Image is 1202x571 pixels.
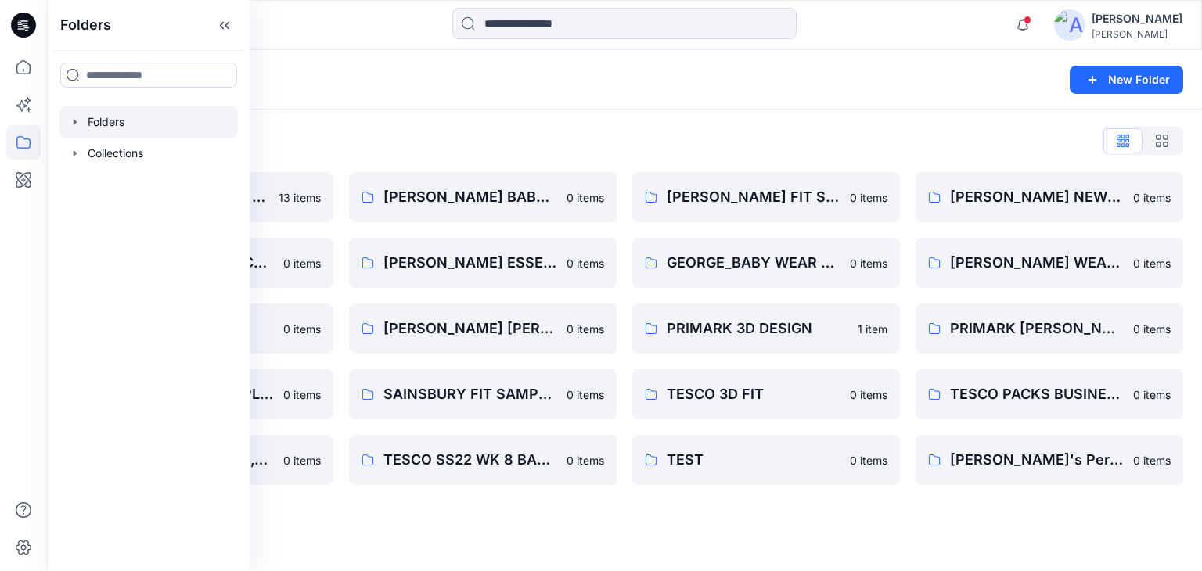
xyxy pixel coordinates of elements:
[950,383,1124,405] p: TESCO PACKS BUSINESS
[667,318,848,339] p: PRIMARK 3D DESIGN
[1133,189,1171,206] p: 0 items
[632,238,900,288] a: GEORGE_BABY WEAR BOYS0 items
[667,383,840,405] p: TESCO 3D FIT
[916,369,1183,419] a: TESCO PACKS BUSINESS0 items
[1092,28,1182,40] div: [PERSON_NAME]
[383,383,557,405] p: SAINSBURY FIT SAMPLES
[916,435,1183,485] a: [PERSON_NAME]'s Personal Zone0 items
[279,189,321,206] p: 13 items
[1070,66,1183,94] button: New Folder
[916,303,1183,354] a: PRIMARK [PERSON_NAME]0 items
[950,318,1124,339] p: PRIMARK [PERSON_NAME]
[383,186,557,208] p: [PERSON_NAME] BABY WEAR GIRLS & UNISEX CONSTRCTION CHANGE
[567,452,604,469] p: 0 items
[632,172,900,222] a: [PERSON_NAME] FIT SAMPLES0 items
[283,255,321,271] p: 0 items
[349,238,617,288] a: [PERSON_NAME] ESSENTIAL0 items
[349,303,617,354] a: [PERSON_NAME] [PERSON_NAME] NEW PRODUCTS0 items
[1133,255,1171,271] p: 0 items
[383,449,557,471] p: TESCO SS22 WK 8 BABY EVENT
[349,369,617,419] a: SAINSBURY FIT SAMPLES0 items
[283,452,321,469] p: 0 items
[667,186,840,208] p: [PERSON_NAME] FIT SAMPLES
[349,435,617,485] a: TESCO SS22 WK 8 BABY EVENT0 items
[667,252,840,274] p: GEORGE_BABY WEAR BOYS
[667,449,840,471] p: TEST
[858,321,887,337] p: 1 item
[383,318,557,339] p: [PERSON_NAME] [PERSON_NAME] NEW PRODUCTS
[1054,9,1085,41] img: avatar
[632,435,900,485] a: TEST0 items
[632,303,900,354] a: PRIMARK 3D DESIGN1 item
[850,386,887,403] p: 0 items
[1133,386,1171,403] p: 0 items
[916,238,1183,288] a: [PERSON_NAME] WEAR GIRLS & UNISEX0 items
[950,449,1124,471] p: [PERSON_NAME]'s Personal Zone
[950,252,1124,274] p: [PERSON_NAME] WEAR GIRLS & UNISEX
[916,172,1183,222] a: [PERSON_NAME] NEW PRODUCTS0 items
[283,321,321,337] p: 0 items
[1092,9,1182,28] div: [PERSON_NAME]
[383,252,557,274] p: [PERSON_NAME] ESSENTIAL
[567,386,604,403] p: 0 items
[567,321,604,337] p: 0 items
[850,255,887,271] p: 0 items
[283,386,321,403] p: 0 items
[567,255,604,271] p: 0 items
[1133,321,1171,337] p: 0 items
[632,369,900,419] a: TESCO 3D FIT0 items
[950,186,1124,208] p: [PERSON_NAME] NEW PRODUCTS
[850,189,887,206] p: 0 items
[1133,452,1171,469] p: 0 items
[850,452,887,469] p: 0 items
[349,172,617,222] a: [PERSON_NAME] BABY WEAR GIRLS & UNISEX CONSTRCTION CHANGE0 items
[567,189,604,206] p: 0 items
